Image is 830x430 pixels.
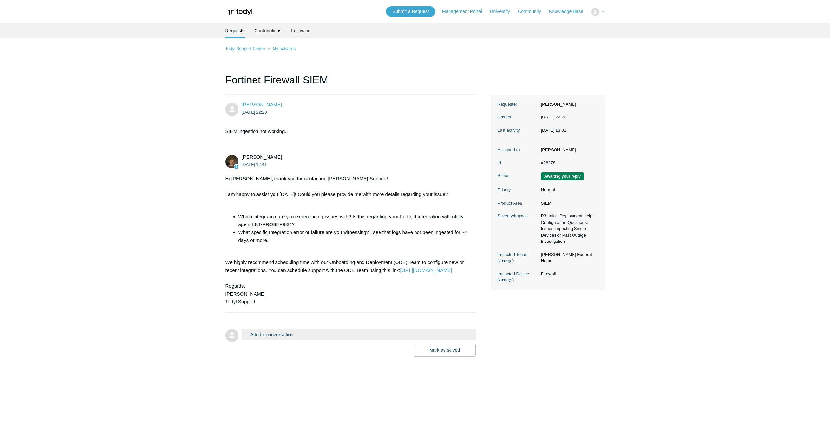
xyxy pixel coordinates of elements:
[498,101,538,108] dt: Requester
[442,8,488,15] a: Management Portal
[498,187,538,193] dt: Priority
[242,329,476,340] button: Add to conversation
[538,187,598,193] dd: Normal
[266,46,296,51] li: My activities
[498,160,538,166] dt: Id
[400,267,452,273] a: [URL][DOMAIN_NAME]
[225,72,476,95] h1: Fortinet Firewall SIEM
[255,23,282,38] a: Contributions
[538,251,598,264] dd: [PERSON_NAME] Funeral Home
[273,46,296,51] a: My activities
[538,160,598,166] dd: #28278
[242,102,282,107] a: [PERSON_NAME]
[498,114,538,120] dt: Created
[291,23,310,38] a: Following
[414,344,476,357] button: Mark as solved
[238,228,469,244] li: What specific Integration error or failure are you witnessing? I see that logs have not been inge...
[541,115,566,119] time: 2025-09-21T22:20:14+00:00
[242,154,282,160] span: Andy Paull
[538,271,598,277] dd: Firewall
[498,213,538,219] dt: Severity/Impact
[225,127,469,135] p: SIEM ingestion not working.
[541,172,584,180] span: We are waiting for you to respond
[538,213,598,245] dd: P3: Initial Deployment Help, Configuration Questions, Issues Impacting Single Devices or Past Out...
[386,6,435,17] a: Submit a Request
[541,128,566,133] time: 2025-09-26T13:02:05+00:00
[498,147,538,153] dt: Assigned to
[538,101,598,108] dd: [PERSON_NAME]
[498,200,538,206] dt: Product Area
[498,251,538,264] dt: Impacted Tenant Name(s)
[242,162,267,167] time: 2025-09-22T12:41:02Z
[518,8,548,15] a: Community
[538,147,598,153] dd: [PERSON_NAME]
[549,8,590,15] a: Knowledge Base
[498,271,538,283] dt: Impacted Device Name(s)
[498,172,538,179] dt: Status
[538,200,598,206] dd: SIEM
[490,8,516,15] a: University
[225,23,245,38] li: Requests
[242,110,267,115] time: 2025-09-21T22:20:14Z
[225,175,469,306] div: Hi [PERSON_NAME], thank you for contacting [PERSON_NAME] Support! I am happy to assist you [DATE]...
[225,46,265,51] a: Todyl Support Center
[238,213,469,228] li: Which integration are you experiencing issues with? Is this regarding your Fortinet integration w...
[242,102,282,107] span: Torrance McCall
[225,46,267,51] li: Todyl Support Center
[225,6,253,18] img: Todyl Support Center Help Center home page
[498,127,538,134] dt: Last activity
